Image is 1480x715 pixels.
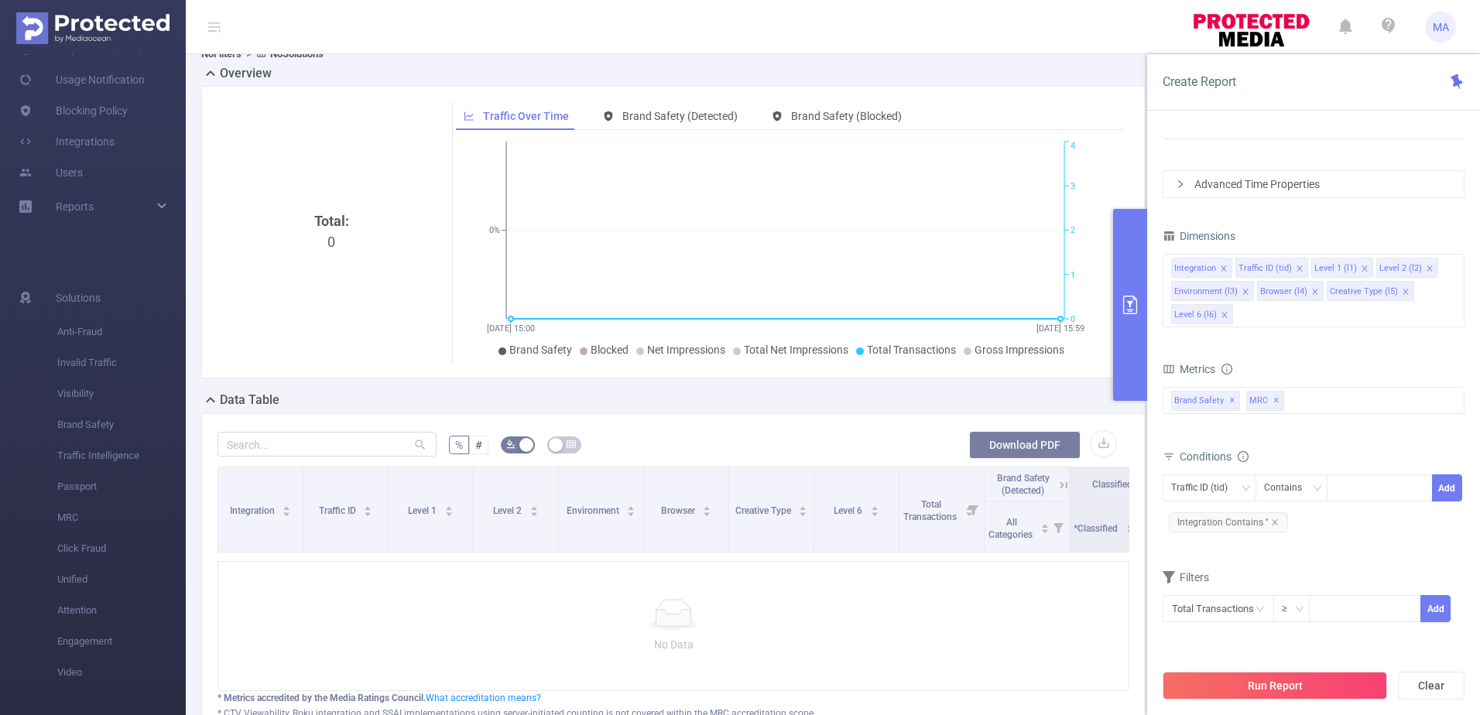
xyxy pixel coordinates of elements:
[870,510,879,515] i: icon: caret-down
[319,505,358,516] span: Traffic ID
[1180,450,1249,463] span: Conditions
[969,431,1081,459] button: Download PDF
[1433,12,1449,43] span: MA
[1163,672,1387,700] button: Run Report
[57,440,186,471] span: Traffic Intelligence
[834,505,865,516] span: Level 6
[1047,502,1069,552] i: Filter menu
[56,191,94,222] a: Reports
[1074,523,1120,534] span: *Classified
[218,432,437,457] input: Search...
[1376,258,1438,278] li: Level 2 (l2)
[1271,518,1279,526] i: icon: close
[475,439,482,451] span: #
[1169,512,1288,532] span: Integration Contains ''
[1260,282,1307,302] div: Browser (l4)
[19,157,83,188] a: Users
[870,504,879,513] div: Sort
[16,12,170,44] img: Protected Media
[444,510,453,515] i: icon: caret-down
[230,505,277,516] span: Integration
[647,344,725,356] span: Net Impressions
[483,110,569,122] span: Traffic Over Time
[1171,391,1240,411] span: Brand Safety
[1311,258,1373,278] li: Level 1 (l1)
[567,505,622,516] span: Environment
[529,504,539,513] div: Sort
[487,323,535,334] tspan: [DATE] 15:00
[224,210,440,470] div: 0
[509,344,572,356] span: Brand Safety
[1282,596,1298,621] div: ≥
[1163,74,1236,89] span: Create Report
[1402,288,1410,297] i: icon: close
[364,504,372,508] i: icon: caret-up
[57,347,186,378] span: Invalid Traffic
[703,504,711,508] i: icon: caret-up
[57,316,186,347] span: Anti-Fraud
[1238,258,1292,279] div: Traffic ID (tid)
[1092,479,1132,490] span: Classified
[283,510,291,515] i: icon: caret-down
[1314,258,1357,279] div: Level 1 (l1)
[1163,571,1209,583] span: Filters
[1071,270,1075,280] tspan: 1
[56,282,101,313] span: Solutions
[1040,522,1049,526] i: icon: caret-up
[57,564,186,595] span: Unified
[1221,364,1232,375] i: icon: info-circle
[1176,180,1185,189] i: icon: right
[1171,304,1233,324] li: Level 6 (l6)
[19,95,128,126] a: Blocking Policy
[529,510,538,515] i: icon: caret-down
[282,504,291,513] div: Sort
[988,517,1035,540] span: All Categories
[799,510,807,515] i: icon: caret-down
[363,504,372,513] div: Sort
[220,64,272,83] h2: Overview
[1398,672,1465,700] button: Clear
[493,505,524,516] span: Level 2
[57,409,186,440] span: Brand Safety
[1071,226,1075,236] tspan: 2
[622,110,738,122] span: Brand Safety (Detected)
[626,504,636,513] div: Sort
[1071,142,1075,152] tspan: 4
[1071,314,1075,324] tspan: 0
[19,64,145,95] a: Usage Notification
[1426,265,1434,274] i: icon: close
[57,502,186,533] span: MRC
[735,505,793,516] span: Creative Type
[799,504,807,508] i: icon: caret-up
[464,111,474,121] i: icon: line-chart
[1125,527,1134,532] i: icon: caret-down
[1273,392,1280,410] span: ✕
[1296,265,1304,274] i: icon: close
[231,636,1116,653] p: No Data
[703,510,711,515] i: icon: caret-down
[506,440,516,449] i: icon: bg-colors
[567,440,576,449] i: icon: table
[962,467,984,552] i: Filter menu
[455,439,463,451] span: %
[867,344,956,356] span: Total Transactions
[1432,474,1462,501] button: Add
[489,226,500,236] tspan: 0%
[1257,281,1324,301] li: Browser (l4)
[1174,282,1238,302] div: Environment (l3)
[1361,265,1369,274] i: icon: close
[1125,522,1134,526] i: icon: caret-up
[1174,305,1217,325] div: Level 6 (l6)
[744,344,848,356] span: Total Net Impressions
[220,391,279,409] h2: Data Table
[1040,527,1049,532] i: icon: caret-down
[591,344,629,356] span: Blocked
[1264,475,1313,501] div: Contains
[1036,323,1084,334] tspan: [DATE] 15:59
[1238,451,1249,462] i: icon: info-circle
[444,504,453,508] i: icon: caret-up
[661,505,697,516] span: Browser
[1242,484,1251,494] i: icon: down
[1163,230,1235,242] span: Dimensions
[903,499,959,522] span: Total Transactions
